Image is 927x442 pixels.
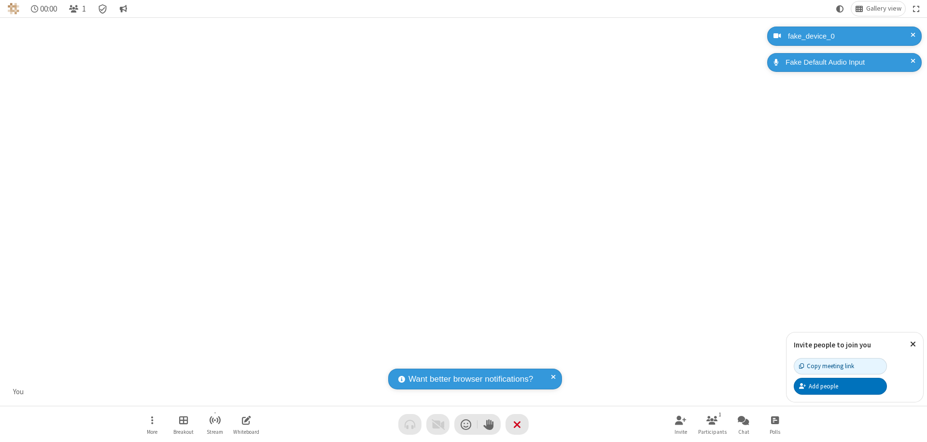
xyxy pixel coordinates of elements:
[408,373,533,386] span: Want better browser notifications?
[10,387,28,398] div: You
[173,429,194,435] span: Breakout
[866,5,901,13] span: Gallery view
[698,411,727,438] button: Open participant list
[138,411,167,438] button: Open menu
[65,1,90,16] button: Open participant list
[794,340,871,349] label: Invite people to join you
[454,414,478,435] button: Send a reaction
[698,429,727,435] span: Participants
[200,411,229,438] button: Start streaming
[832,1,848,16] button: Using system theme
[115,1,131,16] button: Conversation
[426,414,449,435] button: Video
[147,429,157,435] span: More
[729,411,758,438] button: Open chat
[27,1,61,16] div: Timer
[738,429,749,435] span: Chat
[770,429,780,435] span: Polls
[903,332,923,356] button: Close popover
[506,414,529,435] button: End or leave meeting
[232,411,261,438] button: Open shared whiteboard
[233,429,259,435] span: Whiteboard
[674,429,687,435] span: Invite
[794,378,887,394] button: Add people
[716,410,724,419] div: 1
[169,411,198,438] button: Manage Breakout Rooms
[760,411,789,438] button: Open poll
[799,361,854,371] div: Copy meeting link
[785,31,914,42] div: fake_device_0
[794,358,887,374] button: Copy meeting link
[8,3,19,14] img: QA Selenium DO NOT DELETE OR CHANGE
[398,414,421,435] button: Audio problem - check your Internet connection or call by phone
[82,4,86,14] span: 1
[782,57,914,68] div: Fake Default Audio Input
[40,4,57,14] span: 00:00
[851,1,905,16] button: Change layout
[478,414,501,435] button: Raise hand
[666,411,695,438] button: Invite participants (⌘+Shift+I)
[94,1,112,16] div: Meeting details Encryption enabled
[207,429,223,435] span: Stream
[909,1,924,16] button: Fullscreen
